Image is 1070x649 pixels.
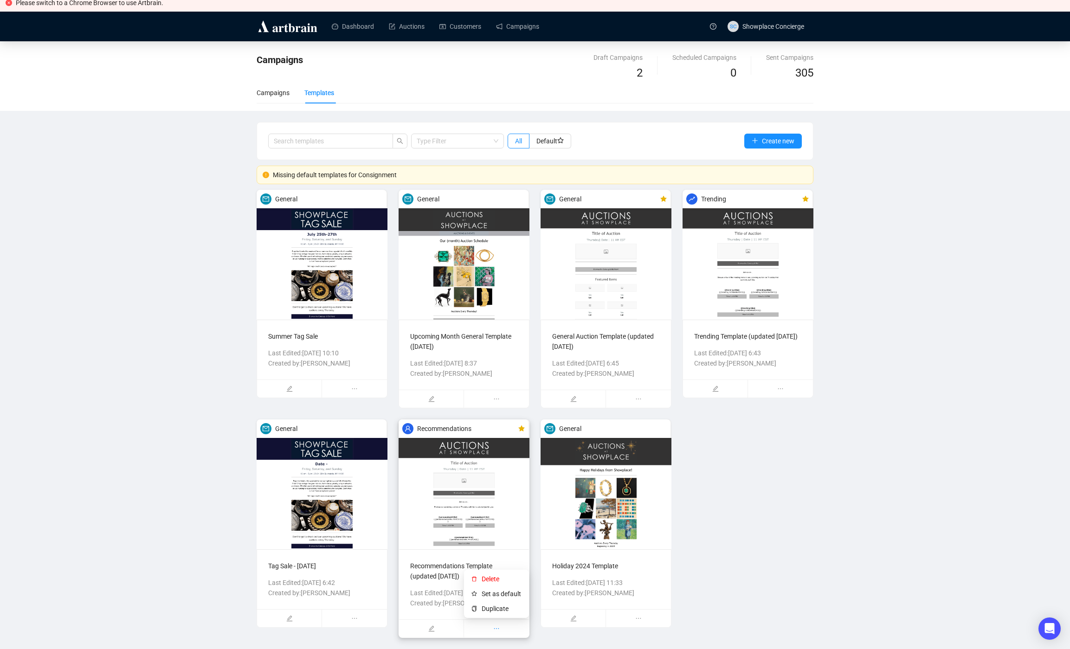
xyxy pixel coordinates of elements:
a: Customers [439,14,481,39]
span: user [405,425,411,432]
p: Last Edited: [DATE] 11:33 [552,578,660,588]
p: Created by: [PERSON_NAME] [410,368,518,379]
p: Last Edited: [DATE] 6:42 [268,578,376,588]
span: All [515,137,522,145]
span: 2 [637,66,643,79]
div: Open Intercom Messenger [1038,617,1061,640]
p: Last Edited: [DATE] 6:43 [694,348,802,358]
p: Holiday 2024 Template [552,561,660,571]
div: Draft Campaigns [593,52,643,63]
p: Created by: [PERSON_NAME] [694,358,802,368]
span: Set as default [482,589,522,599]
p: Created by: [PERSON_NAME] [268,358,376,368]
button: Create new [744,134,802,148]
span: ellipsis [322,610,387,627]
span: Campaigns [257,54,303,65]
span: edit [570,615,577,622]
input: Search templates [268,134,393,148]
span: Recommendations [417,424,471,434]
p: Summer Tag Sale [268,331,376,341]
span: ellipsis [606,390,671,408]
span: mail [547,425,553,432]
span: General [275,424,297,434]
img: 67d32ed157c2b8c29eb3b989 [541,190,671,320]
span: mail [263,425,269,432]
span: 305 [795,66,813,79]
span: ellipsis [464,390,529,408]
span: star [557,137,564,144]
span: Create new [762,136,794,146]
span: star [660,196,667,202]
span: ellipsis [606,610,671,627]
p: Trending Template (updated [DATE]) [694,331,802,341]
p: General Auction Template (updated [DATE]) [552,331,660,352]
span: 0 [730,66,736,79]
span: plus [752,137,758,144]
span: question-circle [710,23,716,30]
span: edit [286,615,293,622]
p: Last Edited: [DATE] 6:45 [552,358,660,368]
span: rise [689,196,695,202]
span: edit [570,396,577,402]
span: SC [730,22,736,31]
span: ellipsis [322,380,387,398]
p: Created by: [PERSON_NAME] [410,598,518,608]
p: Last Edited: [DATE] 8:37 [410,358,518,368]
img: 6839ed0f45262155fcbb770c [399,190,529,320]
a: question-circle [704,12,722,41]
p: Created by: [PERSON_NAME] [552,368,660,379]
img: 67d32e168b458a2922cec47c [683,190,813,320]
span: star [518,425,525,432]
span: copy [471,606,478,611]
span: General [559,194,581,204]
p: Tag Sale - [DATE] [268,561,376,571]
span: Delete [482,574,522,584]
span: exclamation-circle [263,172,269,178]
p: Recommendations Template (updated [DATE]) [410,561,518,581]
span: edit [712,386,719,392]
span: ellipsis [464,620,529,637]
span: Trending [701,194,726,204]
span: star [471,591,478,597]
p: Last Edited: [DATE] 10:10 [268,348,376,358]
span: mail [547,196,553,202]
div: Missing default templates for Consignment [273,170,807,180]
span: General [559,424,581,434]
p: Created by: [PERSON_NAME] [552,588,660,598]
div: Templates [304,88,334,98]
span: ellipsis [748,380,813,398]
span: search [397,138,403,144]
span: Duplicate [482,604,522,614]
a: Campaigns [496,14,539,39]
img: 676f2b486491a1a56c9e6756 [541,419,671,549]
p: Last Edited: [DATE] 6:40 [410,588,518,598]
img: 67d32e578b458a2922cec47d [399,419,529,549]
span: mail [405,196,411,202]
img: logo [257,19,319,34]
div: Scheduled Campaigns [672,52,736,63]
span: General [275,194,297,204]
span: General [417,194,439,204]
p: Upcoming Month General Template ([DATE]) [410,331,518,352]
img: 6836315b89276d0cf0d490ff [257,419,387,549]
span: edit [428,625,435,632]
span: Default [536,137,564,145]
a: Auctions [389,14,425,39]
span: star [802,196,809,202]
div: Campaigns [257,88,290,98]
img: 687ff016e3ac594d957318f6 [257,190,387,320]
span: edit [428,396,435,402]
span: Showplace Concierge [742,23,804,30]
div: Sent Campaigns [766,52,813,63]
p: Created by: [PERSON_NAME] [268,588,376,598]
span: delete [471,576,478,582]
span: mail [263,196,269,202]
a: Dashboard [332,14,374,39]
span: edit [286,386,293,392]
